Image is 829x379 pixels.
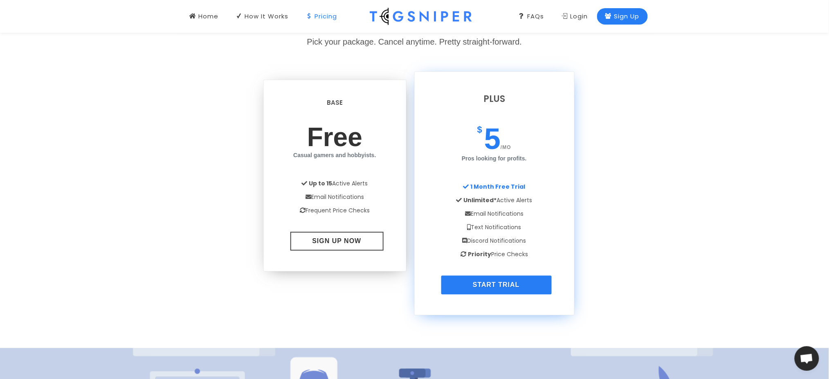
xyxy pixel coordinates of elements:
[309,179,332,187] strong: Up to 15
[306,12,337,21] div: Pricing
[519,12,544,21] div: FAQs
[471,183,526,191] strong: 1 Month Free Trial
[290,232,384,250] a: Sign Up Now
[427,153,562,164] p: Pros looking for profits.
[795,346,819,371] a: Open chat
[276,177,394,190] li: Active Alerts
[477,125,482,134] span: $
[605,12,640,21] div: Sign Up
[597,8,648,25] a: Sign Up
[427,207,562,221] li: Email Notifications
[562,12,588,21] div: Login
[427,234,562,248] li: Discord Notifications
[427,114,562,174] div: 5
[276,98,394,108] h3: Base
[464,196,497,204] strong: Unlimited*
[427,92,562,106] h3: Plus
[276,114,394,171] div: Free
[441,275,552,294] a: Start Trial
[427,194,562,207] li: Active Alerts
[276,204,394,217] li: Frequent Price Checks
[427,248,562,261] li: Price Checks
[501,144,511,150] span: /mo
[236,12,289,21] div: How It Works
[276,190,394,204] li: Email Notifications
[468,250,491,258] strong: Priority
[182,34,648,49] p: Pick your package. Cancel anytime. Pretty straight-forward.
[427,221,562,234] li: Text Notifications
[190,12,219,21] div: Home
[276,150,394,160] p: Casual gamers and hobbyists.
